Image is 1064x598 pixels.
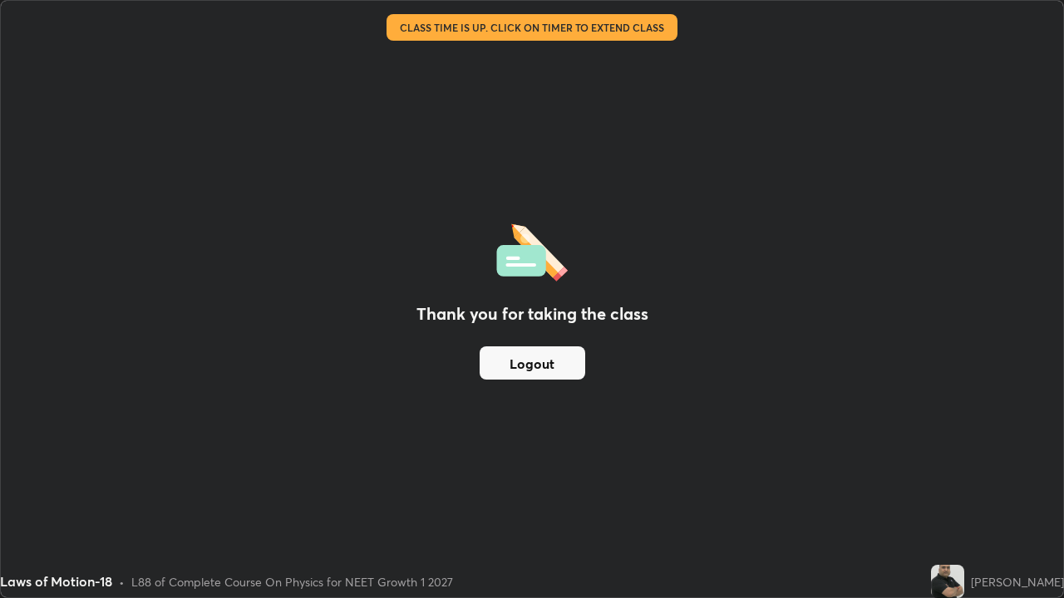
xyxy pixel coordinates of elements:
img: eacf0803778e41e7b506779bab53d040.jpg [931,565,964,598]
div: L88 of Complete Course On Physics for NEET Growth 1 2027 [131,573,453,591]
h2: Thank you for taking the class [416,301,648,326]
button: Logout [480,346,585,380]
div: • [119,573,125,591]
div: [PERSON_NAME] [971,573,1064,591]
img: offlineFeedback.1438e8b3.svg [496,218,568,282]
